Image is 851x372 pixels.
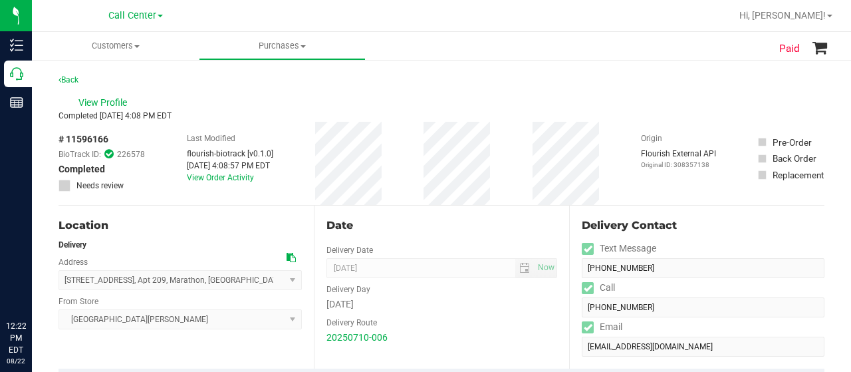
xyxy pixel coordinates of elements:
[641,148,716,170] div: Flourish External API
[59,256,88,268] label: Address
[59,132,108,146] span: # 11596166
[59,111,172,120] span: Completed [DATE] 4:08 PM EDT
[10,67,23,81] inline-svg: Call Center
[287,251,296,265] div: Copy address to clipboard
[641,132,662,144] label: Origin
[39,264,55,279] iframe: Resource center unread badge
[187,132,235,144] label: Last Modified
[773,152,816,165] div: Back Order
[6,356,26,366] p: 08/22
[326,317,377,329] label: Delivery Route
[187,173,254,182] a: View Order Activity
[739,10,826,21] span: Hi, [PERSON_NAME]!
[326,244,373,256] label: Delivery Date
[582,278,615,297] label: Call
[199,40,365,52] span: Purchases
[326,332,388,343] a: 20250710-006
[59,240,86,250] strong: Delivery
[59,218,302,234] div: Location
[582,239,656,258] label: Text Message
[104,148,114,160] span: In Sync
[187,160,273,172] div: [DATE] 4:08:57 PM EDT
[582,317,622,337] label: Email
[59,295,98,307] label: From Store
[32,40,199,52] span: Customers
[199,32,366,60] a: Purchases
[582,297,824,317] input: Format: (999) 999-9999
[582,218,824,234] div: Delivery Contact
[779,41,800,57] span: Paid
[10,39,23,52] inline-svg: Inventory
[13,266,53,305] iframe: Resource center
[117,148,145,160] span: 226578
[32,32,199,60] a: Customers
[76,180,124,192] span: Needs review
[773,168,824,182] div: Replacement
[773,136,812,149] div: Pre-Order
[78,96,132,110] span: View Profile
[187,148,273,160] div: flourish-biotrack [v0.1.0]
[326,283,370,295] label: Delivery Day
[6,320,26,356] p: 12:22 PM EDT
[10,96,23,109] inline-svg: Reports
[326,218,557,234] div: Date
[582,258,824,278] input: Format: (999) 999-9999
[59,148,101,160] span: BioTrack ID:
[59,162,105,176] span: Completed
[326,297,557,311] div: [DATE]
[108,10,156,21] span: Call Center
[59,75,78,85] a: Back
[641,160,716,170] p: Original ID: 308357138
